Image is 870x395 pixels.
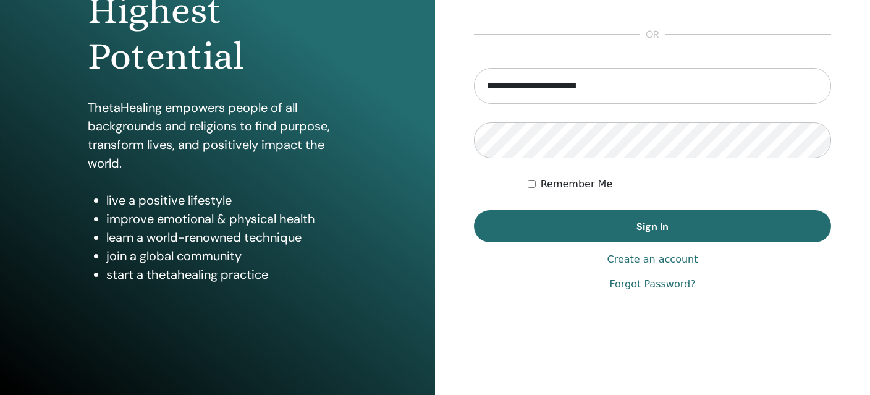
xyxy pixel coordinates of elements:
[636,220,669,233] span: Sign In
[474,210,831,242] button: Sign In
[106,210,347,228] li: improve emotional & physical health
[106,191,347,210] li: live a positive lifestyle
[609,277,695,292] a: Forgot Password?
[88,98,347,172] p: ThetaHealing empowers people of all backgrounds and religions to find purpose, transform lives, a...
[640,27,665,42] span: or
[528,177,831,192] div: Keep me authenticated indefinitely or until I manually logout
[106,228,347,247] li: learn a world-renowned technique
[607,252,698,267] a: Create an account
[541,177,613,192] label: Remember Me
[106,265,347,284] li: start a thetahealing practice
[106,247,347,265] li: join a global community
